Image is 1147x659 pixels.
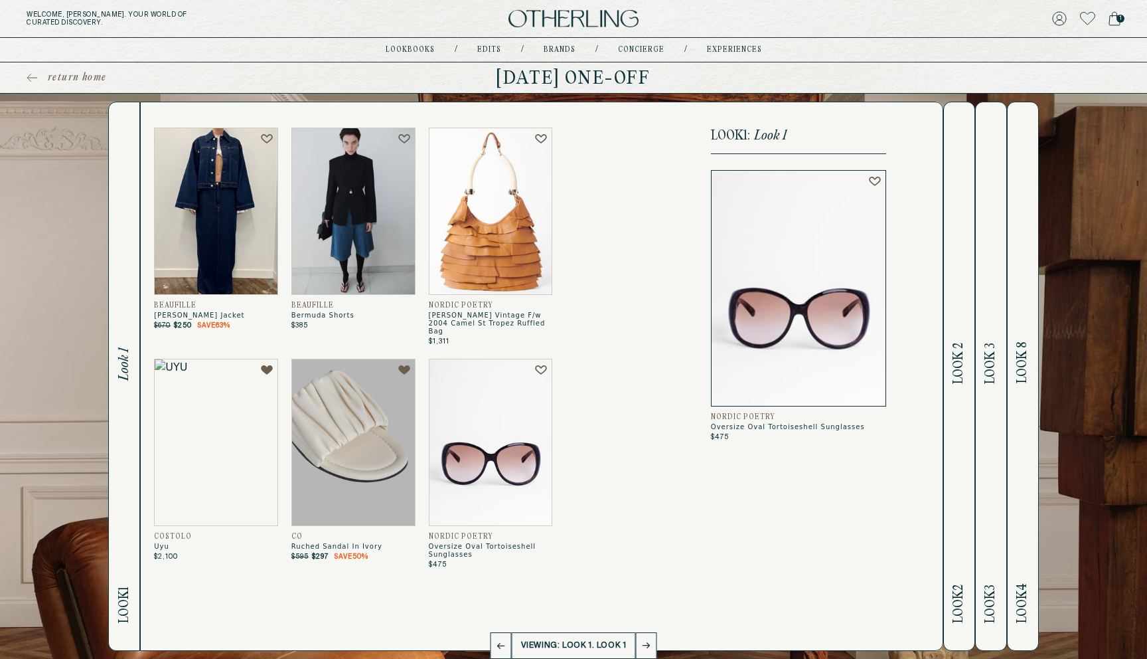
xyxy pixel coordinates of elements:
span: $1,311 [429,337,449,345]
span: Look 4 [1015,583,1030,623]
span: [PERSON_NAME] Jacket [154,312,278,320]
span: $2,100 [154,553,178,561]
img: logo [508,10,639,28]
span: Look 3 [983,585,998,623]
span: Look 1 [117,348,132,381]
p: $250 [174,322,230,329]
span: $385 [291,322,308,329]
span: $475 [711,433,729,441]
a: lookbooks [386,47,435,53]
span: Look 2 [951,585,966,623]
span: Oversize Oval Tortoiseshell Sunglasses [711,423,886,431]
span: COSTOLO [154,533,192,541]
span: Save 50 % [334,553,368,561]
span: Bermuda Shorts [291,312,416,320]
img: Bermuda Shorts [291,128,416,295]
img: Oversize Oval Tortoiseshell Sunglasses [429,359,553,526]
div: / [521,45,524,55]
span: $595 [291,553,309,561]
span: Save 63 % [197,322,230,329]
span: Beaufille [154,302,196,310]
span: return home [48,71,106,84]
button: Look4Look 8 [1007,102,1039,651]
div: / [455,45,457,55]
span: $670 [154,322,171,329]
h1: [DATE] One-off [27,67,1120,88]
span: $475 [429,561,447,569]
span: Uyu [154,543,278,551]
p: $297 [312,553,368,561]
span: [PERSON_NAME] Vintage F/w 2004 Camel St Tropez Ruffled Bag [429,312,553,335]
span: Nordic Poetry [429,302,493,310]
span: 1 [1116,15,1124,23]
span: Look 3 [983,343,998,384]
h5: Welcome, [PERSON_NAME] . Your world of curated discovery. [27,11,354,27]
img: Ruched Sandal in Ivory [291,359,416,526]
a: experiences [707,47,762,53]
a: Brands [544,47,575,53]
span: Look 1 [754,129,787,143]
button: Look2Look 2 [943,102,975,651]
button: Look3Look 3 [975,102,1007,651]
div: / [595,45,598,55]
a: 1 [1109,9,1120,28]
span: Nordic Poetry [429,533,493,541]
a: return home [27,71,106,84]
span: Look 2 [951,343,966,384]
span: Look 1 : [711,129,750,143]
button: Look1Look 1 [108,102,140,651]
span: Look 8 [1015,342,1030,384]
span: CO [291,533,303,541]
div: / [684,45,687,55]
img: UYU [154,359,278,526]
img: Tom Ford Vintage F/W 2004 Camel St Tropez Ruffled Bag [429,128,553,295]
span: Beaufille [291,302,334,310]
a: concierge [618,47,664,53]
span: Look 1 [117,587,132,623]
p: Viewing: Look 1. Look 1 [511,639,637,652]
span: Ruched Sandal In Ivory [291,543,416,551]
a: Edits [477,47,501,53]
span: Nordic Poetry [711,413,775,421]
img: Knox Jacket [154,128,278,295]
img: Oversize Oval Tortoiseshell Sunglasses [711,170,886,407]
span: Oversize Oval Tortoiseshell Sunglasses [429,543,553,559]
